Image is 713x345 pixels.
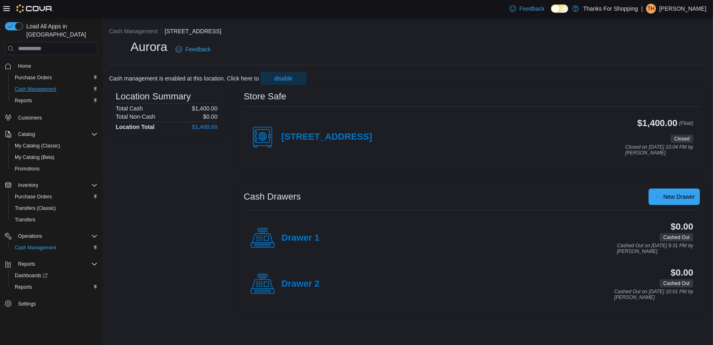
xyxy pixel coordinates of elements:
span: Purchase Orders [15,74,52,81]
button: Next [109,41,126,57]
button: Operations [15,231,46,241]
h3: Store Safe [244,92,286,101]
span: My Catalog (Beta) [15,154,55,161]
button: Reports [8,95,101,106]
span: Reports [15,259,98,269]
button: Operations [2,230,101,242]
span: New Drawer [663,193,695,201]
span: Purchase Orders [15,193,52,200]
button: Purchase Orders [8,72,101,83]
button: disable [261,72,306,85]
span: My Catalog (Classic) [15,143,60,149]
button: Cash Management [8,83,101,95]
span: Inventory [18,182,38,189]
span: My Catalog (Classic) [11,141,98,151]
a: Settings [15,299,39,309]
h4: $1,400.00 [192,124,217,130]
h3: $0.00 [671,222,693,232]
p: (Float) [679,118,693,133]
button: My Catalog (Classic) [8,140,101,152]
div: Taylor Hawthorne [646,4,656,14]
span: Closed [674,135,690,143]
span: Purchase Orders [11,73,98,83]
span: Load All Apps in [GEOGRAPHIC_DATA] [23,22,98,39]
input: Dark Mode [551,5,568,13]
img: Cova [16,5,53,13]
span: Transfers (Classic) [15,205,56,212]
button: My Catalog (Beta) [8,152,101,163]
span: Cashed Out [663,234,690,241]
nav: An example of EuiBreadcrumbs [109,27,706,37]
span: Closed [671,135,693,143]
p: $0.00 [203,113,217,120]
span: Reports [15,284,32,290]
button: Reports [8,281,101,293]
span: Reports [15,97,32,104]
a: Customers [15,113,45,123]
button: Reports [15,259,39,269]
a: Dashboards [11,271,51,281]
button: Transfers (Classic) [8,202,101,214]
p: Closed on [DATE] 10:04 PM by [PERSON_NAME] [625,145,693,156]
h3: $0.00 [671,268,693,278]
span: Cash Management [15,244,56,251]
button: Reports [2,258,101,270]
span: Dashboards [15,272,48,279]
button: Transfers [8,214,101,225]
span: Catalog [15,129,98,139]
span: Settings [18,301,36,307]
a: My Catalog (Beta) [11,152,58,162]
button: Customers [2,111,101,123]
p: Cash management is enabled at this location. Click here to [109,75,259,82]
button: Catalog [2,129,101,140]
nav: Complex example [5,57,98,331]
span: Home [15,61,98,71]
a: Transfers (Classic) [11,203,59,213]
button: [STREET_ADDRESS] [165,28,221,34]
span: disable [274,74,293,83]
a: Cash Management [11,84,59,94]
span: Reports [18,261,35,267]
a: Feedback [506,0,548,17]
span: Cashed Out [663,280,690,287]
h3: Cash Drawers [244,192,301,202]
button: Catalog [15,129,38,139]
a: Reports [11,282,35,292]
p: Cashed Out on [DATE] 9:31 PM by [PERSON_NAME] [617,243,693,254]
span: Home [18,63,31,69]
span: My Catalog (Beta) [11,152,98,162]
a: My Catalog (Classic) [11,141,64,151]
h3: $1,400.00 [638,118,678,128]
p: Cashed Out on [DATE] 10:01 PM by [PERSON_NAME] [614,289,693,300]
button: Cash Management [109,28,158,34]
span: Purchase Orders [11,192,98,202]
a: Purchase Orders [11,192,55,202]
span: Cashed Out [660,279,693,287]
a: Reports [11,96,35,106]
h6: Total Cash [116,105,143,112]
a: Purchase Orders [11,73,55,83]
button: Inventory [2,179,101,191]
a: Home [15,61,34,71]
p: [PERSON_NAME] [659,4,706,14]
span: Cash Management [11,243,98,253]
span: Operations [15,231,98,241]
p: | [641,4,643,14]
a: Cash Management [11,243,59,253]
a: Dashboards [8,270,101,281]
span: Dashboards [11,271,98,281]
a: Promotions [11,164,43,174]
button: New Drawer [649,189,700,205]
span: Customers [15,112,98,122]
a: Transfers [11,215,39,225]
span: Cash Management [11,84,98,94]
button: Promotions [8,163,101,175]
span: Transfers (Classic) [11,203,98,213]
span: Inventory [15,180,98,190]
span: Reports [11,282,98,292]
h3: Location Summary [116,92,191,101]
span: Customers [18,115,42,121]
button: Home [2,60,101,72]
h1: Aurora [130,39,167,55]
button: Purchase Orders [8,191,101,202]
